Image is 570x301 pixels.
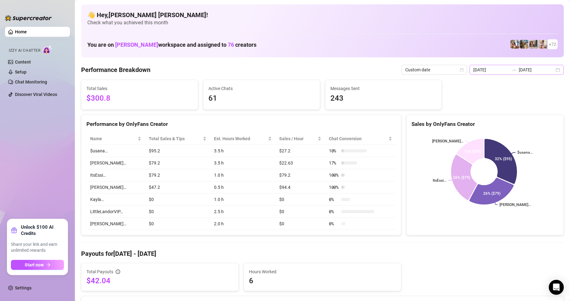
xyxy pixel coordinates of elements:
[275,157,325,169] td: $22.63
[87,19,558,26] span: Check what you achieved this month
[433,178,446,183] text: ItsEssi…
[210,218,276,230] td: 2.0 h
[329,160,339,166] span: 17 %
[329,147,339,154] span: 10 %
[81,249,564,258] h4: Payouts for [DATE] - [DATE]
[115,41,158,48] span: [PERSON_NAME]
[86,157,145,169] td: [PERSON_NAME]…
[325,133,396,145] th: Chat Conversion
[86,181,145,193] td: [PERSON_NAME]…
[87,41,256,48] h1: You are on workspace and assigned to creators
[329,196,339,203] span: 0 %
[149,135,201,142] span: Total Sales & Tips
[520,40,529,49] img: ash (@babyburberry)
[529,40,538,49] img: Esmeralda (@esme_duhhh)
[279,135,316,142] span: Sales / Hour
[519,66,554,73] input: End date
[412,120,558,128] div: Sales by OnlyFans Creator
[460,68,464,72] span: calendar
[549,280,564,295] div: Open Intercom Messenger
[275,193,325,206] td: $0
[210,206,276,218] td: 2.5 h
[11,260,64,270] button: Start nowarrow-right
[549,41,556,48] span: + 72
[43,45,52,54] img: AI Chatter
[5,15,52,21] img: logo-BBDzfeDw.svg
[210,157,276,169] td: 3.5 h
[208,93,315,104] span: 61
[511,67,516,72] span: swap-right
[145,133,210,145] th: Total Sales & Tips
[210,181,276,193] td: 0.5 h
[145,169,210,181] td: $79.2
[208,85,315,92] span: Active Chats
[210,145,276,157] td: 3.5 h
[86,133,145,145] th: Name
[538,40,547,49] img: Mia (@sexcmia)
[275,218,325,230] td: $0
[86,268,113,275] span: Total Payouts
[86,120,396,128] div: Performance by OnlyFans Creator
[15,29,27,34] a: Home
[329,172,339,179] span: 100 %
[145,193,210,206] td: $0
[86,169,145,181] td: ItsEssi…
[511,67,516,72] span: to
[329,220,339,227] span: 0 %
[500,203,531,207] text: [PERSON_NAME]…
[228,41,234,48] span: 76
[275,169,325,181] td: $79.2
[25,262,44,267] span: Start now
[329,135,387,142] span: Chat Conversion
[11,241,64,254] span: Share your link and earn unlimited rewards
[15,60,31,64] a: Content
[86,85,193,92] span: Total Sales
[86,145,145,157] td: $usana…
[473,66,509,73] input: Start date
[145,181,210,193] td: $47.2
[249,276,396,286] span: 6
[275,133,325,145] th: Sales / Hour
[329,184,339,191] span: 100 %
[11,227,17,233] span: gift
[432,139,463,143] text: [PERSON_NAME]…
[86,218,145,230] td: [PERSON_NAME]…
[81,65,150,74] h4: Performance Breakdown
[15,285,32,290] a: Settings
[86,206,145,218] td: LittleLandorVIP…
[145,206,210,218] td: $0
[145,157,210,169] td: $79.2
[249,268,396,275] span: Hours Worked
[90,135,136,142] span: Name
[86,193,145,206] td: Kayla…
[275,145,325,157] td: $27.2
[15,92,57,97] a: Discover Viral Videos
[329,208,339,215] span: 0 %
[145,218,210,230] td: $0
[275,206,325,218] td: $0
[46,263,51,267] span: arrow-right
[15,79,47,84] a: Chat Monitoring
[15,69,27,74] a: Setup
[330,85,437,92] span: Messages Sent
[275,181,325,193] td: $94.4
[510,40,519,49] img: ildgaf (@ildgaff)
[116,270,120,274] span: info-circle
[145,145,210,157] td: $95.2
[330,93,437,104] span: 243
[21,224,64,236] strong: Unlock $100 AI Credits
[210,169,276,181] td: 1.0 h
[9,48,40,54] span: Izzy AI Chatter
[87,11,558,19] h4: 👋 Hey, [PERSON_NAME] [PERSON_NAME] !
[86,93,193,104] span: $300.8
[210,193,276,206] td: 1.0 h
[214,135,267,142] div: Est. Hours Worked
[405,65,463,74] span: Custom date
[517,150,533,155] text: $usana…
[86,276,233,286] span: $42.04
